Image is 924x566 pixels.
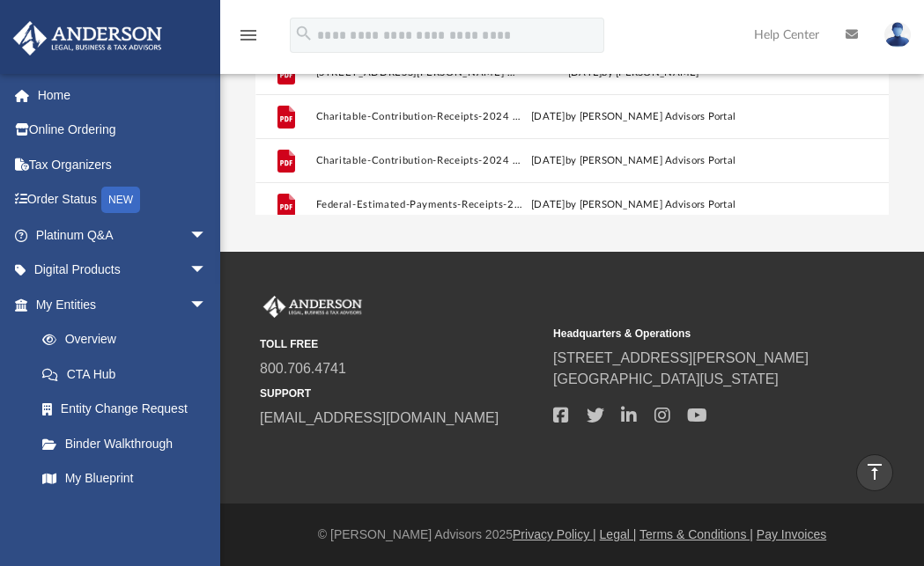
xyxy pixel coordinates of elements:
[25,496,233,531] a: Tax Due Dates
[12,253,233,288] a: Digital Productsarrow_drop_down
[294,24,314,43] i: search
[530,153,737,169] div: [DATE] by [PERSON_NAME] Advisors Portal
[25,357,233,392] a: CTA Hub
[12,217,233,253] a: Platinum Q&Aarrow_drop_down
[553,350,809,365] a: [STREET_ADDRESS][PERSON_NAME]
[189,287,225,323] span: arrow_drop_down
[101,187,140,213] div: NEW
[864,461,885,482] i: vertical_align_top
[238,25,259,46] i: menu
[238,33,259,46] a: menu
[600,527,637,541] a: Legal |
[220,526,924,544] div: © [PERSON_NAME] Advisors 2025
[25,461,225,496] a: My Blueprint
[530,197,737,213] div: [DATE] by [PERSON_NAME] Advisors Portal
[639,527,753,541] a: Terms & Conditions |
[884,22,911,48] img: User Pic
[856,454,893,491] a: vertical_align_top
[189,253,225,289] span: arrow_drop_down
[25,392,233,427] a: Entity Change Request
[25,322,233,357] a: Overview
[12,77,233,113] a: Home
[260,386,541,401] small: SUPPORT
[315,111,522,122] button: Charitable-Contribution-Receipts-2024 TAX Donation [GEOGRAPHIC_DATA][PERSON_NAME]-174097314367c52...
[25,426,233,461] a: Binder Walkthrough
[315,155,522,166] button: Charitable-Contribution-Receipts-2024 TAX Donation to nonprofit bolhf-174097312867c52448c6e38.pdf
[260,336,541,352] small: TOLL FREE
[513,527,596,541] a: Privacy Policy |
[260,410,499,425] a: [EMAIL_ADDRESS][DOMAIN_NAME]
[260,361,346,376] a: 800.706.4741
[12,113,233,148] a: Online Ordering
[553,371,779,386] a: [GEOGRAPHIC_DATA][US_STATE]
[530,109,737,125] div: [DATE] by [PERSON_NAME] Advisors Portal
[189,217,225,254] span: arrow_drop_down
[12,147,233,182] a: Tax Organizers
[8,21,167,55] img: Anderson Advisors Platinum Portal
[12,182,233,218] a: Order StatusNEW
[12,287,233,322] a: My Entitiesarrow_drop_down
[315,199,522,210] button: Federal-Estimated-Payments-Receipts-2024 TAX IRS FTB Installment & Voucher-174097333267c525147f9c...
[553,326,834,342] small: Headquarters & Operations
[260,296,366,319] img: Anderson Advisors Platinum Portal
